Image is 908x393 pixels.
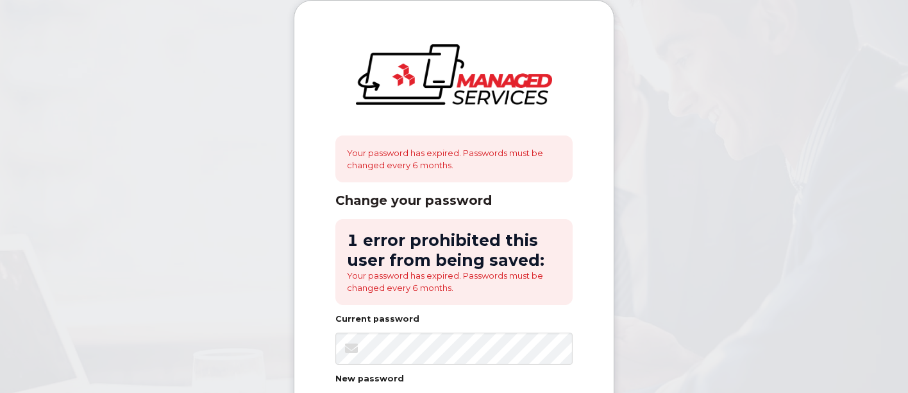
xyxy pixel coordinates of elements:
label: New password [335,375,404,383]
li: Your password has expired. Passwords must be changed every 6 months. [347,270,561,293]
label: Current password [335,315,419,324]
img: logo-large.png [356,44,552,105]
div: Your password has expired. Passwords must be changed every 6 months. [335,135,573,182]
div: Change your password [335,193,573,209]
h2: 1 error prohibited this user from being saved: [347,231,561,270]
